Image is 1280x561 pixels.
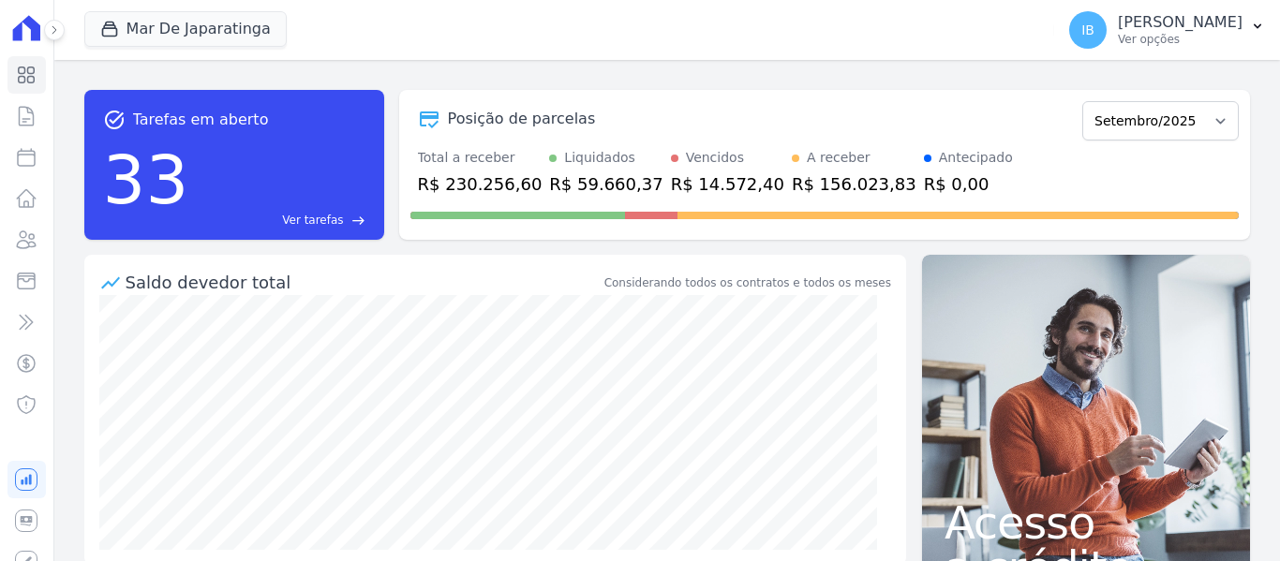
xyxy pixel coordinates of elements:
[103,131,189,229] div: 33
[126,270,601,295] div: Saldo devedor total
[84,11,287,47] button: Mar De Japaratinga
[564,148,635,168] div: Liquidados
[792,171,916,197] div: R$ 156.023,83
[671,171,784,197] div: R$ 14.572,40
[1118,32,1243,47] p: Ver opções
[807,148,871,168] div: A receber
[924,171,1013,197] div: R$ 0,00
[418,148,543,168] div: Total a receber
[351,214,365,228] span: east
[939,148,1013,168] div: Antecipado
[448,108,596,130] div: Posição de parcelas
[133,109,269,131] span: Tarefas em aberto
[549,171,662,197] div: R$ 59.660,37
[686,148,744,168] div: Vencidos
[1054,4,1280,56] button: IB [PERSON_NAME] Ver opções
[418,171,543,197] div: R$ 230.256,60
[945,500,1228,545] span: Acesso
[103,109,126,131] span: task_alt
[282,212,343,229] span: Ver tarefas
[604,274,891,291] div: Considerando todos os contratos e todos os meses
[196,212,365,229] a: Ver tarefas east
[1118,13,1243,32] p: [PERSON_NAME]
[1081,23,1094,37] span: IB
